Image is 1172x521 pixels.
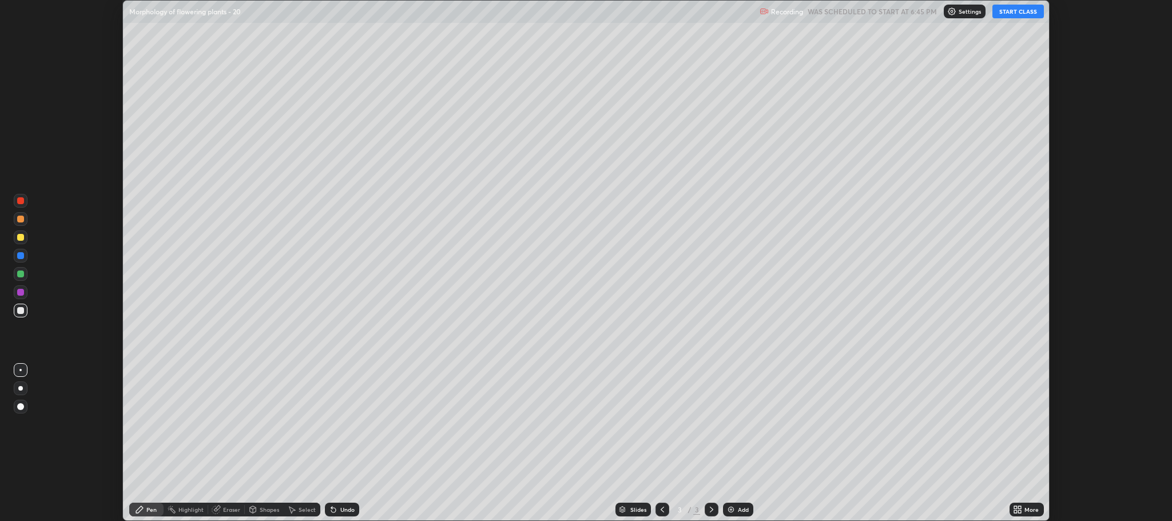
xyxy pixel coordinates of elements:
div: Add [738,507,749,512]
div: 3 [693,504,700,515]
p: Recording [771,7,803,16]
img: recording.375f2c34.svg [760,7,769,16]
div: More [1024,507,1039,512]
img: class-settings-icons [947,7,956,16]
h5: WAS SCHEDULED TO START AT 6:45 PM [808,6,937,17]
div: / [688,506,691,513]
div: Eraser [223,507,240,512]
div: Highlight [178,507,204,512]
div: Pen [146,507,157,512]
p: Settings [959,9,981,14]
img: add-slide-button [726,505,736,514]
div: Undo [340,507,355,512]
div: Shapes [260,507,279,512]
div: Select [299,507,316,512]
p: Morphology of flowering plants - 20 [129,7,241,16]
div: 3 [674,506,685,513]
div: Slides [630,507,646,512]
button: START CLASS [992,5,1044,18]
